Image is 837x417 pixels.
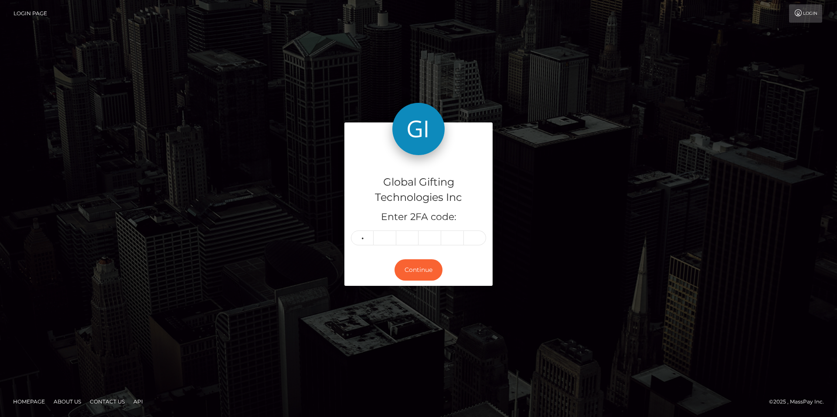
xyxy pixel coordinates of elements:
img: Global Gifting Technologies Inc [392,103,445,155]
a: Contact Us [86,395,128,408]
a: Login [789,4,822,23]
a: About Us [50,395,85,408]
a: API [130,395,146,408]
h5: Enter 2FA code: [351,210,486,224]
div: © 2025 , MassPay Inc. [769,397,830,407]
a: Login Page [14,4,47,23]
button: Continue [395,259,442,281]
a: Homepage [10,395,48,408]
h4: Global Gifting Technologies Inc [351,175,486,205]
